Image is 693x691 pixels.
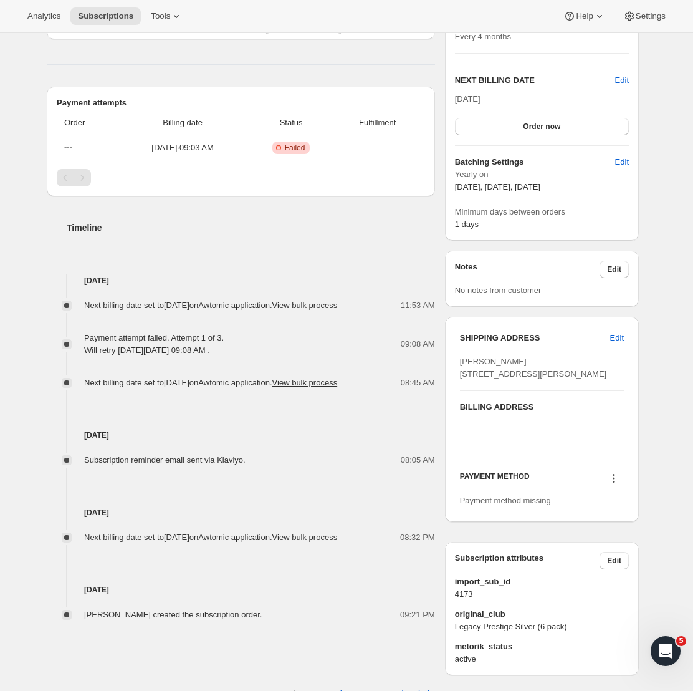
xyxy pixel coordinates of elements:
[70,7,141,25] button: Subscriptions
[57,109,117,137] th: Order
[455,220,479,229] span: 1 days
[651,636,681,666] iframe: Intercom live chat
[676,636,686,646] span: 5
[401,299,435,312] span: 11:53 AM
[121,117,245,129] span: Billing date
[400,609,435,621] span: 09:21 PM
[455,206,629,218] span: Minimum days between orders
[455,552,600,569] h3: Subscription attributes
[400,531,435,544] span: 08:32 PM
[272,301,338,310] button: View bulk process
[84,332,224,357] div: Payment attempt failed. Attempt 1 of 3. Will retry [DATE][DATE] 09:08 AM .
[455,576,629,588] span: import_sub_id
[455,286,542,295] span: No notes from customer
[47,506,435,519] h4: [DATE]
[455,156,615,168] h6: Batching Settings
[47,274,435,287] h4: [DATE]
[84,610,262,619] span: [PERSON_NAME] created the subscription order.
[78,11,133,21] span: Subscriptions
[455,168,629,181] span: Yearly on
[600,261,629,278] button: Edit
[636,11,666,21] span: Settings
[455,74,615,87] h2: NEXT BILLING DATE
[455,261,600,278] h3: Notes
[615,74,629,87] button: Edit
[607,264,621,274] span: Edit
[455,32,511,41] span: Every 4 months
[47,429,435,442] h4: [DATE]
[603,328,631,348] button: Edit
[455,653,629,665] span: active
[455,621,629,633] span: Legacy Prestige Silver (6 pack)
[556,7,613,25] button: Help
[27,11,60,21] span: Analytics
[57,169,425,186] nav: Pagination
[607,556,621,566] span: Edit
[84,455,246,465] span: Subscription reminder email sent via Klaviyo.
[272,533,338,542] button: View bulk process
[600,552,629,569] button: Edit
[455,94,480,104] span: [DATE]
[455,118,629,135] button: Order now
[460,332,610,344] h3: SHIPPING ADDRESS
[401,454,435,466] span: 08:05 AM
[64,143,72,152] span: ---
[84,378,337,387] span: Next billing date set to [DATE] on Awtomic application .
[151,11,170,21] span: Tools
[272,378,338,387] button: View bulk process
[67,221,435,234] h2: Timeline
[460,401,624,413] h3: BILLING ADDRESS
[57,97,425,109] h2: Payment attempts
[460,496,551,505] span: Payment method missing
[460,357,607,379] span: [PERSON_NAME] [STREET_ADDRESS][PERSON_NAME]
[608,152,636,172] button: Edit
[460,471,530,488] h3: PAYMENT METHOD
[252,117,330,129] span: Status
[338,117,418,129] span: Fulfillment
[84,533,337,542] span: Next billing date set to [DATE] on Awtomic application .
[20,7,68,25] button: Analytics
[401,338,435,350] span: 09:08 AM
[523,122,560,132] span: Order now
[610,332,624,344] span: Edit
[455,608,629,621] span: original_club
[616,7,673,25] button: Settings
[455,182,540,191] span: [DATE], [DATE], [DATE]
[576,11,593,21] span: Help
[143,7,190,25] button: Tools
[455,588,629,601] span: 4173
[401,377,435,389] span: 08:45 AM
[121,142,245,154] span: [DATE] · 09:03 AM
[455,640,629,653] span: metorik_status
[285,143,305,153] span: Failed
[47,584,435,596] h4: [DATE]
[615,156,629,168] span: Edit
[84,301,337,310] span: Next billing date set to [DATE] on Awtomic application .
